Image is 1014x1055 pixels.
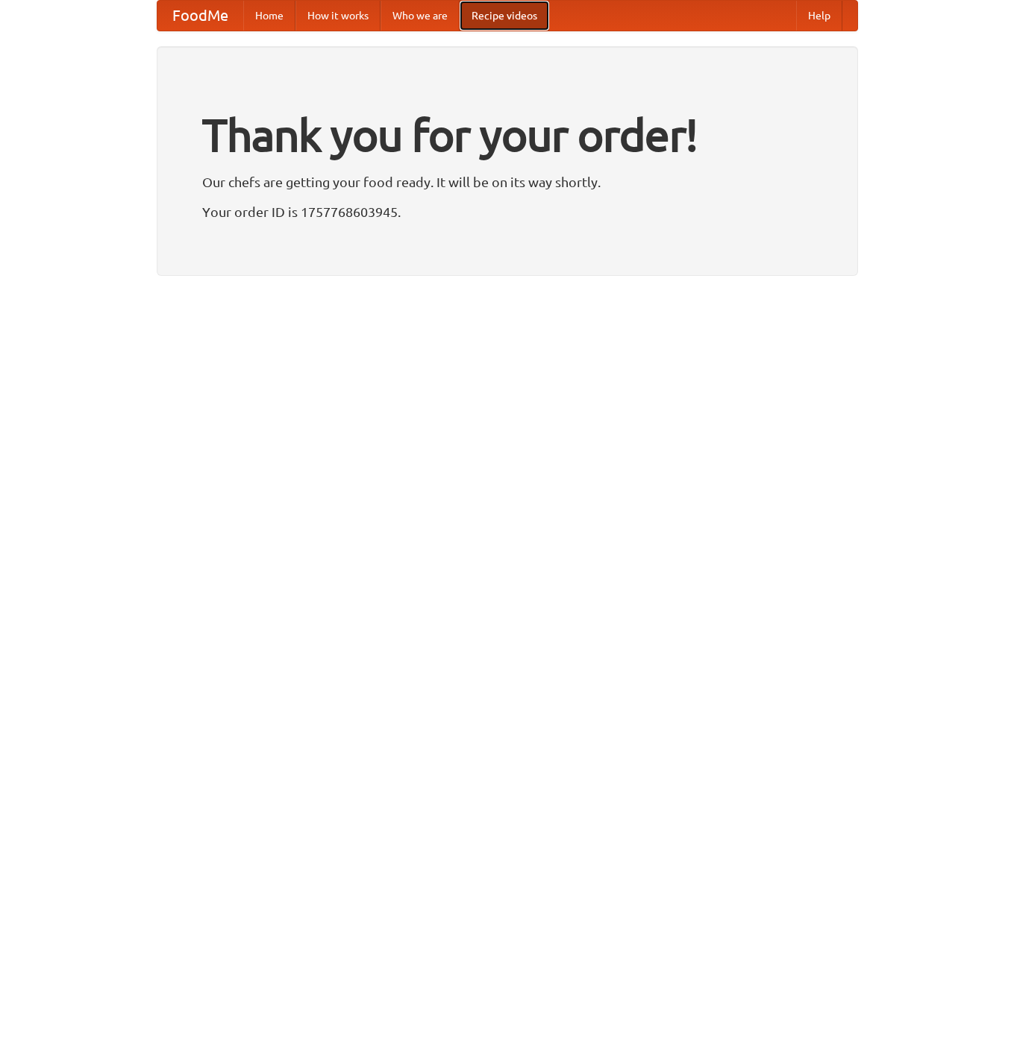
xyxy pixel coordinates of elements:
[202,171,813,193] p: Our chefs are getting your food ready. It will be on its way shortly.
[381,1,460,31] a: Who we are
[202,201,813,223] p: Your order ID is 1757768603945.
[460,1,549,31] a: Recipe videos
[295,1,381,31] a: How it works
[796,1,842,31] a: Help
[157,1,243,31] a: FoodMe
[243,1,295,31] a: Home
[202,99,813,171] h1: Thank you for your order!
